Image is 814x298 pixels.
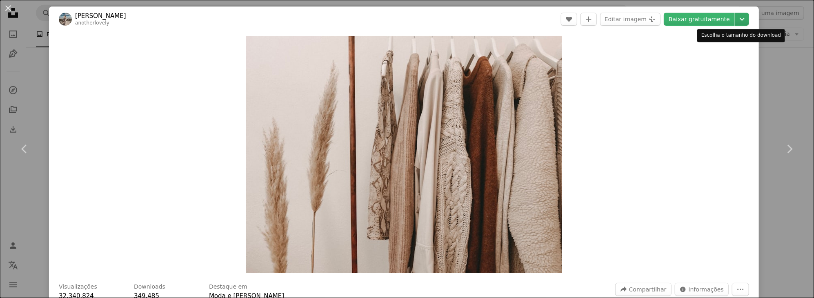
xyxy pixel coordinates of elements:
[629,283,667,296] span: Compartilhar
[735,13,749,26] button: Escolha o tamanho do download
[615,283,672,296] button: Compartilhar esta imagem
[134,283,165,291] h3: Downloads
[675,283,729,296] button: Estatísticas desta imagem
[664,13,735,26] a: Baixar gratuitamente
[246,36,562,273] button: Ampliar esta imagem
[765,110,814,188] a: Próximo
[600,13,661,26] button: Editar imagem
[580,13,597,26] button: Adicionar à coleção
[561,13,577,26] button: Curtir
[75,20,109,26] a: anotherlovely
[75,12,126,20] a: [PERSON_NAME]
[59,283,97,291] h3: Visualizações
[689,283,724,296] span: Informações
[697,29,785,42] div: Escolha o tamanho do download
[732,283,749,296] button: Mais ações
[59,13,72,26] img: Ir para o perfil de Alyssa Strohmann
[209,283,247,291] h3: Destaque em
[246,36,562,273] img: hanged top on brown and white clothes horse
